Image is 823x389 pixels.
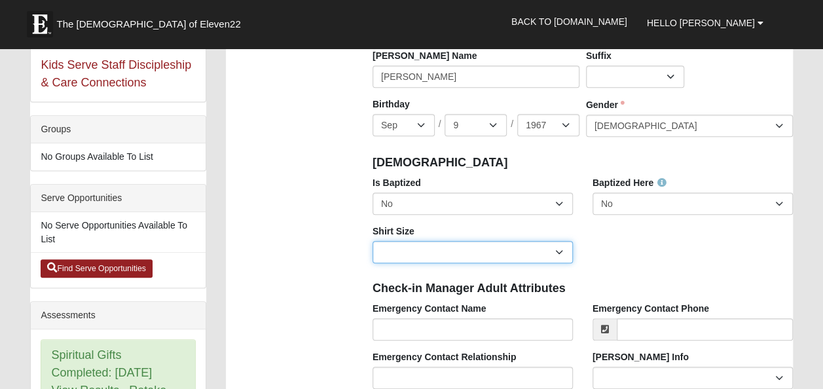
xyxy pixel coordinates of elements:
[31,302,206,329] div: Assessments
[31,185,206,212] div: Serve Opportunities
[373,350,516,363] label: Emergency Contact Relationship
[31,212,206,253] li: No Serve Opportunities Available To List
[31,116,206,143] div: Groups
[586,49,612,62] label: Suffix
[593,176,667,189] label: Baptized Here
[373,225,414,238] label: Shirt Size
[41,259,153,278] a: Find Serve Opportunities
[593,350,689,363] label: [PERSON_NAME] Info
[586,98,625,111] label: Gender
[373,98,410,111] label: Birthday
[502,5,637,38] a: Back to [DOMAIN_NAME]
[31,143,206,170] li: No Groups Available To List
[511,117,513,132] span: /
[373,176,421,189] label: Is Baptized
[20,5,282,37] a: The [DEMOGRAPHIC_DATA] of Eleven22
[593,302,709,315] label: Emergency Contact Phone
[637,7,773,39] a: Hello [PERSON_NAME]
[647,18,755,28] span: Hello [PERSON_NAME]
[373,302,486,315] label: Emergency Contact Name
[41,58,191,89] a: Kids Serve Staff Discipleship & Care Connections
[373,282,793,296] h4: Check-in Manager Adult Attributes
[439,117,441,132] span: /
[373,156,793,170] h4: [DEMOGRAPHIC_DATA]
[56,18,240,31] span: The [DEMOGRAPHIC_DATA] of Eleven22
[373,49,477,62] label: [PERSON_NAME] Name
[27,11,53,37] img: Eleven22 logo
